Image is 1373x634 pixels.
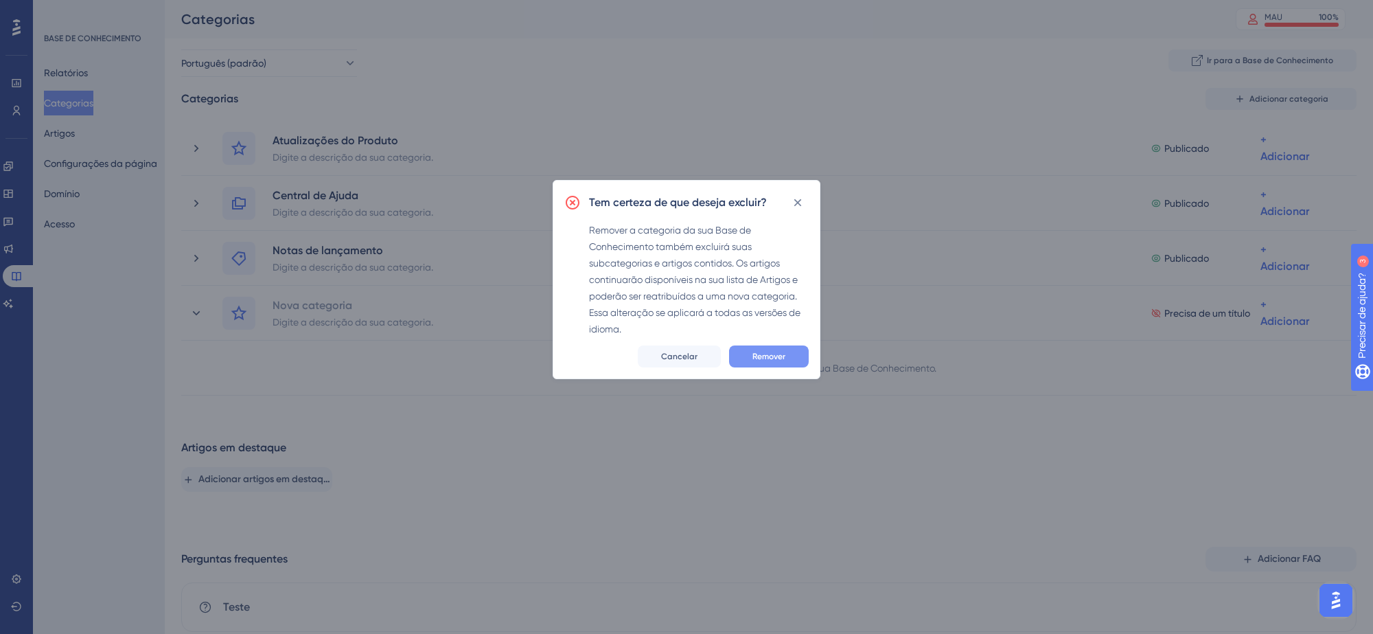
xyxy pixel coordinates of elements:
font: Precisar de ajuda? [32,6,118,16]
font: Remover a categoria da sua Base de Conhecimento também excluirá suas subcategorias e artigos cont... [589,225,800,335]
iframe: Iniciador do Assistente de IA do UserGuiding [1315,580,1357,621]
font: Tem certeza de que deseja excluir? [589,196,767,209]
font: Cancelar [661,352,697,361]
font: Remover [752,352,785,361]
font: 3 [128,8,132,16]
